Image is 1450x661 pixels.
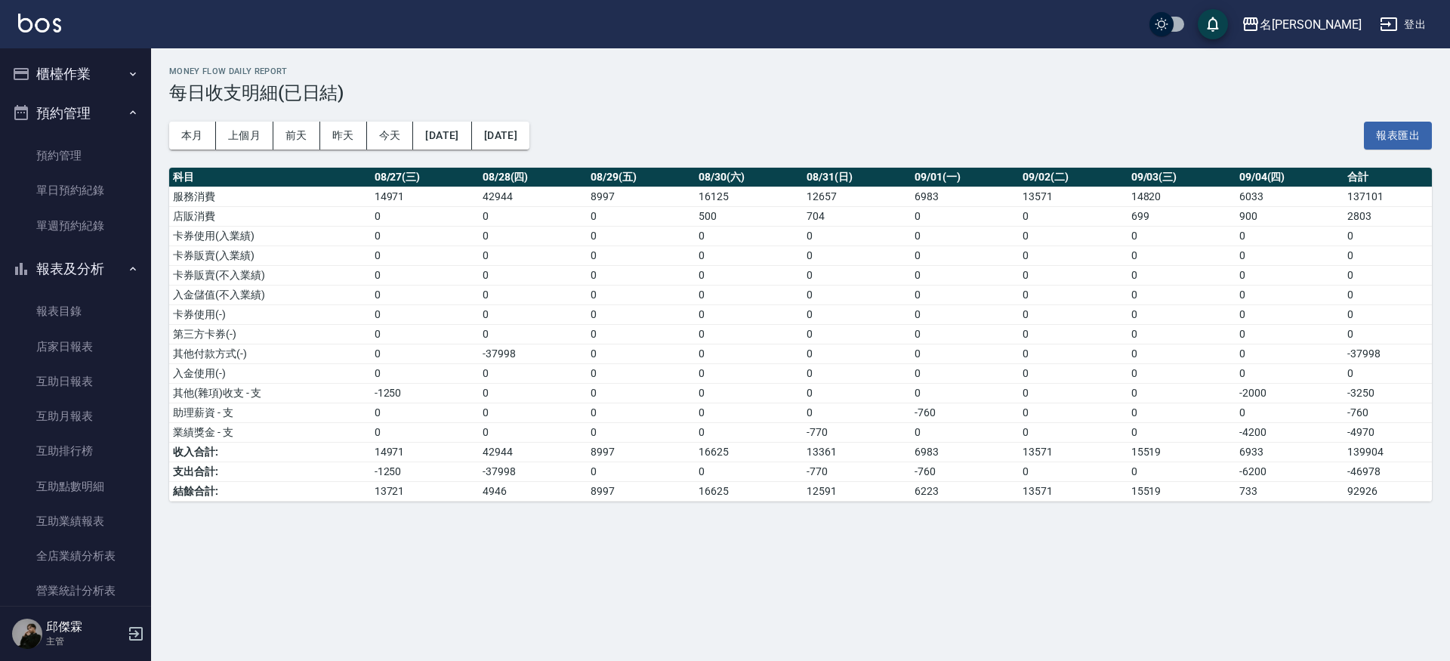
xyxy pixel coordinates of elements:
a: 單日預約紀錄 [6,173,145,208]
td: 0 [1019,344,1127,363]
a: 單週預約紀錄 [6,208,145,243]
td: 699 [1128,206,1236,226]
td: 0 [695,226,803,246]
td: 16125 [695,187,803,206]
button: 登出 [1374,11,1432,39]
td: 0 [371,285,479,304]
button: 本月 [169,122,216,150]
td: 0 [1344,324,1432,344]
td: 0 [803,226,911,246]
td: 0 [1128,226,1236,246]
a: 預約管理 [6,138,145,173]
button: 報表匯出 [1364,122,1432,150]
td: 0 [1128,246,1236,265]
th: 09/04(四) [1236,168,1344,187]
td: 卡券販賣(不入業績) [169,265,371,285]
th: 08/30(六) [695,168,803,187]
td: 0 [1019,462,1127,481]
td: 0 [587,304,695,324]
a: 互助排行榜 [6,434,145,468]
td: 500 [695,206,803,226]
td: 0 [1236,246,1344,265]
h5: 邱傑霖 [46,619,123,635]
th: 09/03(三) [1128,168,1236,187]
h3: 每日收支明細(已日結) [169,82,1432,103]
button: 報表及分析 [6,249,145,289]
button: [DATE] [472,122,529,150]
a: 互助點數明細 [6,469,145,504]
td: 0 [911,304,1019,324]
td: 16625 [695,481,803,501]
td: 0 [587,285,695,304]
td: 卡券使用(入業績) [169,226,371,246]
td: 0 [587,383,695,403]
a: 全店業績分析表 [6,539,145,573]
td: 0 [695,422,803,442]
td: 0 [695,363,803,383]
td: 0 [1128,422,1236,442]
td: 4946 [479,481,587,501]
td: 0 [587,403,695,422]
td: 0 [479,324,587,344]
td: 0 [479,422,587,442]
td: 收入合計: [169,442,371,462]
button: 櫃檯作業 [6,54,145,94]
td: 0 [587,462,695,481]
td: 0 [1128,304,1236,324]
td: 92926 [1344,481,1432,501]
td: 0 [587,265,695,285]
a: 互助日報表 [6,364,145,399]
td: 0 [1236,285,1344,304]
td: 卡券使用(-) [169,304,371,324]
a: 互助業績報表 [6,504,145,539]
td: -760 [911,462,1019,481]
td: 0 [803,383,911,403]
td: -4200 [1236,422,1344,442]
td: 0 [1128,363,1236,383]
button: save [1198,9,1228,39]
th: 合計 [1344,168,1432,187]
td: 0 [695,265,803,285]
h2: Money Flow Daily Report [169,66,1432,76]
td: 0 [1236,226,1344,246]
td: 0 [803,265,911,285]
td: 0 [1019,403,1127,422]
td: 入金使用(-) [169,363,371,383]
td: 0 [1236,344,1344,363]
td: 0 [1019,304,1127,324]
td: -37998 [479,462,587,481]
td: 0 [371,226,479,246]
table: a dense table [169,168,1432,502]
p: 主管 [46,635,123,648]
button: 昨天 [320,122,367,150]
td: 0 [695,285,803,304]
td: 0 [371,304,479,324]
td: -1250 [371,462,479,481]
td: 8997 [587,481,695,501]
a: 互助月報表 [6,399,145,434]
td: 0 [695,403,803,422]
td: 其他付款方式(-) [169,344,371,363]
td: 0 [371,403,479,422]
a: 營業統計分析表 [6,573,145,608]
td: 0 [911,226,1019,246]
td: 6223 [911,481,1019,501]
th: 08/28(四) [479,168,587,187]
td: 其他(雜項)收支 - 支 [169,383,371,403]
td: 0 [1236,265,1344,285]
td: 0 [587,363,695,383]
td: 0 [479,403,587,422]
td: 0 [371,344,479,363]
td: 0 [479,383,587,403]
td: 0 [587,422,695,442]
th: 09/01(一) [911,168,1019,187]
td: 704 [803,206,911,226]
td: 0 [479,265,587,285]
th: 科目 [169,168,371,187]
td: 0 [695,344,803,363]
td: -37998 [1344,344,1432,363]
td: 0 [803,246,911,265]
td: -770 [803,422,911,442]
td: 0 [479,304,587,324]
td: 0 [911,344,1019,363]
